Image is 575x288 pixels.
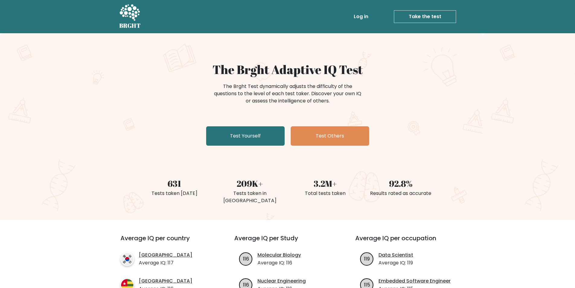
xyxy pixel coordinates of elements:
[257,259,301,267] p: Average IQ: 116
[216,190,284,204] div: Tests taken in [GEOGRAPHIC_DATA]
[355,235,462,249] h3: Average IQ per occupation
[379,251,413,259] a: Data Scientist
[257,251,301,259] a: Molecular Biology
[140,177,209,190] div: 631
[234,235,341,249] h3: Average IQ per Study
[212,83,363,105] div: The Brght Test dynamically adjusts the difficulty of the questions to the level of each test take...
[351,11,371,23] a: Log in
[119,22,141,29] h5: BRGHT
[139,277,192,285] a: [GEOGRAPHIC_DATA]
[379,259,413,267] p: Average IQ: 119
[291,126,369,146] a: Test Others
[367,177,435,190] div: 92.8%
[216,177,284,190] div: 209K+
[120,252,134,266] img: country
[243,255,249,262] text: 116
[257,277,306,285] a: Nuclear Engineering
[394,10,456,23] a: Take the test
[379,277,451,285] a: Embedded Software Engineer
[120,235,212,249] h3: Average IQ per country
[364,255,370,262] text: 119
[291,190,359,197] div: Total tests taken
[139,259,192,267] p: Average IQ: 117
[139,251,192,259] a: [GEOGRAPHIC_DATA]
[291,177,359,190] div: 3.2M+
[243,281,249,288] text: 116
[206,126,285,146] a: Test Yourself
[140,62,435,77] h1: The Brght Adaptive IQ Test
[367,190,435,197] div: Results rated as accurate
[364,281,370,288] text: 115
[140,190,209,197] div: Tests taken [DATE]
[119,2,141,31] a: BRGHT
